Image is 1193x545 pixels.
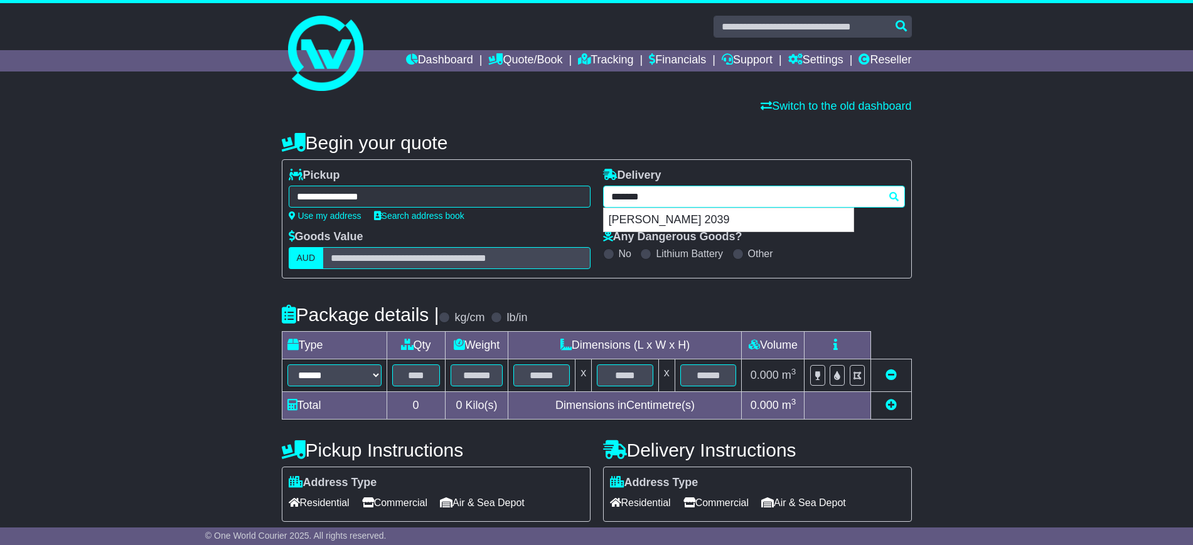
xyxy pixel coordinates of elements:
[578,50,633,71] a: Tracking
[619,248,631,260] label: No
[782,369,796,381] span: m
[859,50,911,71] a: Reseller
[282,132,912,153] h4: Begin your quote
[748,248,773,260] label: Other
[782,399,796,411] span: m
[791,367,796,376] sup: 3
[761,493,846,512] span: Air & Sea Depot
[791,397,796,406] sup: 3
[289,493,350,512] span: Residential
[454,311,484,325] label: kg/cm
[488,50,562,71] a: Quote/Book
[603,186,905,208] typeahead: Please provide city
[374,211,464,221] a: Search address book
[445,332,508,359] td: Weight
[885,369,897,381] a: Remove this item
[885,399,897,411] a: Add new item
[289,211,361,221] a: Use my address
[456,399,462,411] span: 0
[742,332,805,359] td: Volume
[603,440,912,460] h4: Delivery Instructions
[289,476,377,490] label: Address Type
[282,440,591,460] h4: Pickup Instructions
[722,50,773,71] a: Support
[610,493,671,512] span: Residential
[683,493,749,512] span: Commercial
[575,359,592,392] td: x
[788,50,843,71] a: Settings
[610,476,698,490] label: Address Type
[603,230,742,244] label: Any Dangerous Goods?
[508,392,742,420] td: Dimensions in Centimetre(s)
[761,100,911,112] a: Switch to the old dashboard
[282,332,387,359] td: Type
[658,359,675,392] td: x
[289,230,363,244] label: Goods Value
[603,169,661,183] label: Delivery
[656,248,723,260] label: Lithium Battery
[289,247,324,269] label: AUD
[751,399,779,411] span: 0.000
[205,531,387,541] span: © One World Courier 2025. All rights reserved.
[289,169,340,183] label: Pickup
[649,50,706,71] a: Financials
[362,493,427,512] span: Commercial
[604,208,853,232] div: [PERSON_NAME] 2039
[506,311,527,325] label: lb/in
[751,369,779,381] span: 0.000
[445,392,508,420] td: Kilo(s)
[387,332,445,359] td: Qty
[282,304,439,325] h4: Package details |
[508,332,742,359] td: Dimensions (L x W x H)
[406,50,473,71] a: Dashboard
[440,493,525,512] span: Air & Sea Depot
[387,392,445,420] td: 0
[282,392,387,420] td: Total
